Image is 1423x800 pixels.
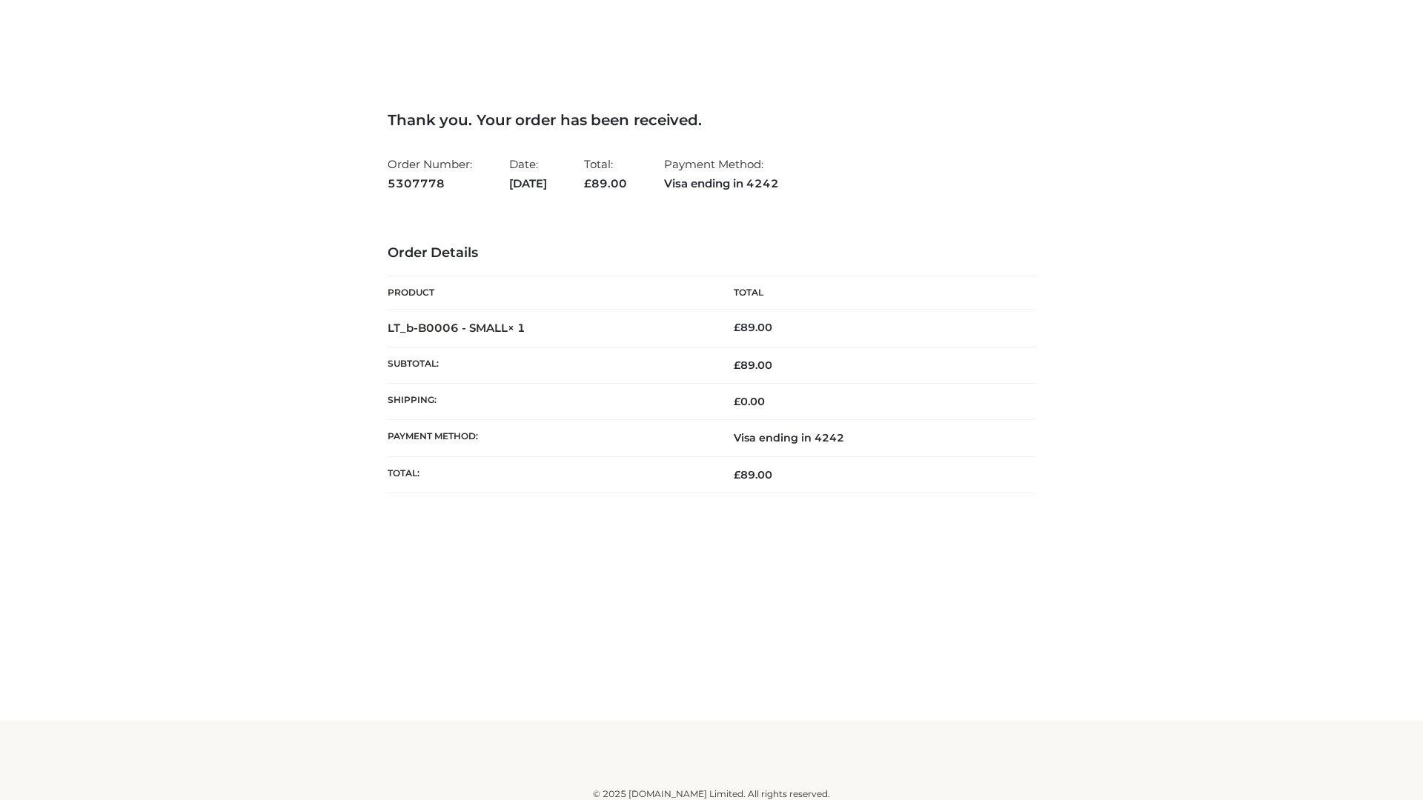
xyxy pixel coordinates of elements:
span: £ [734,359,740,372]
th: Shipping: [388,384,711,420]
strong: Visa ending in 4242 [664,174,779,193]
th: Payment method: [388,420,711,456]
span: 89.00 [734,468,772,481]
li: Date: [509,151,547,196]
span: £ [584,176,591,190]
td: Visa ending in 4242 [711,420,1035,456]
strong: LT_b-B0006 - SMALL [388,321,525,335]
span: £ [734,395,740,408]
th: Total: [388,456,711,493]
li: Total: [584,151,627,196]
span: £ [734,468,740,481]
li: Order Number: [388,151,472,196]
span: 89.00 [734,359,772,372]
h3: Order Details [388,245,1035,261]
span: 89.00 [584,176,627,190]
li: Payment Method: [664,151,779,196]
h3: Thank you. Your order has been received. [388,111,1035,129]
strong: [DATE] [509,174,547,193]
th: Total [711,276,1035,310]
bdi: 0.00 [734,395,765,408]
th: Product [388,276,711,310]
strong: × 1 [508,321,525,335]
span: £ [734,321,740,334]
bdi: 89.00 [734,321,772,334]
th: Subtotal: [388,347,711,383]
strong: 5307778 [388,174,472,193]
